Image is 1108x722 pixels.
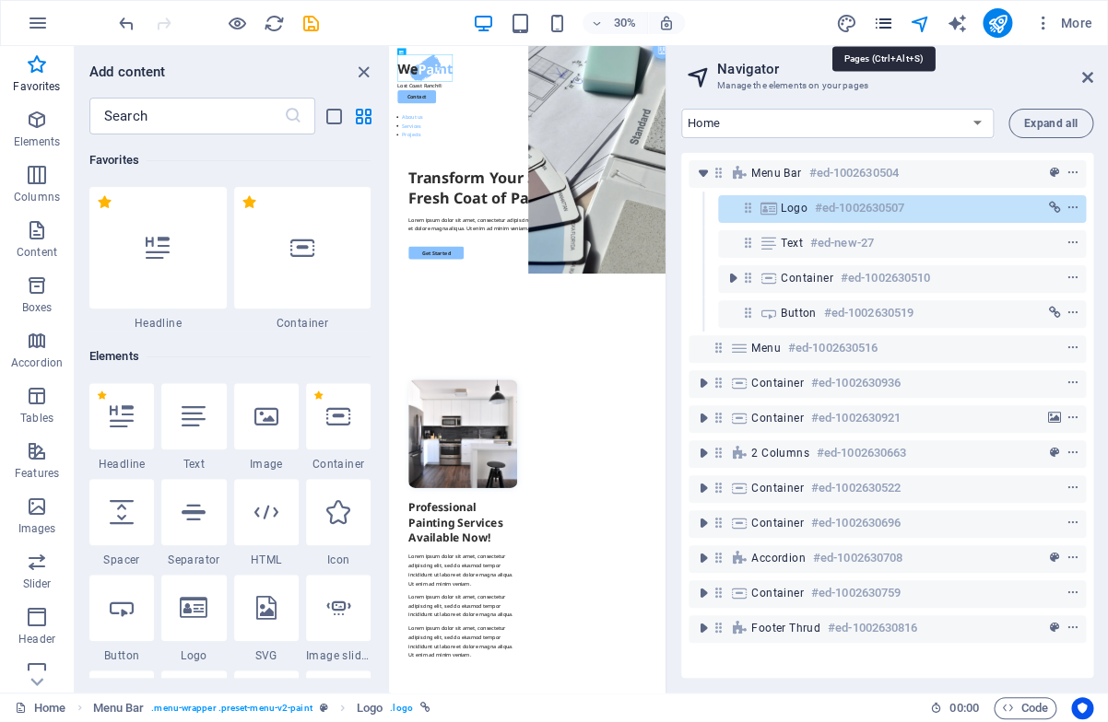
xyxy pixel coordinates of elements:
[234,316,371,331] span: Container
[751,166,801,180] span: Menu Bar
[1064,337,1082,359] button: context-menu
[717,61,1093,77] h2: Navigator
[11,355,63,370] p: Accordion
[692,477,714,499] button: toggle-expand
[23,576,52,591] p: Slider
[692,547,714,569] button: toggle-expand
[692,372,714,394] button: toggle-expand
[1064,162,1082,184] button: context-menu
[97,390,107,401] span: Remove from favorites
[781,236,803,250] span: Text
[14,134,61,149] p: Elements
[17,245,57,260] p: Content
[583,12,648,34] button: 30%
[692,512,714,534] button: toggle-expand
[751,586,804,600] span: Container
[1045,407,1064,429] button: background
[811,372,901,394] h6: #ed-1002630936
[872,12,894,34] button: pages
[811,477,901,499] h6: #ed-1002630522
[89,553,154,567] span: Spacer
[751,341,781,355] span: Menu
[1008,109,1093,138] button: Expand all
[89,479,154,567] div: Spacer
[18,632,55,646] p: Header
[20,411,53,425] p: Tables
[1045,197,1064,219] button: link
[234,457,299,472] span: Image
[811,582,901,604] h6: #ed-1002630759
[946,13,967,34] i: AI Writer
[1024,118,1078,129] span: Expand all
[301,13,322,34] i: Save (Ctrl+S)
[97,194,112,210] span: Remove from favorites
[234,187,371,331] div: Container
[835,12,857,34] button: design
[930,697,979,719] h6: Session time
[841,267,930,289] h6: #ed-1002630510
[320,703,328,713] i: This element is a customizable preset
[692,162,714,184] button: toggle-expand
[234,648,299,663] span: SVG
[751,481,804,495] span: Container
[1064,477,1082,499] button: context-menu
[1071,697,1093,719] button: Usercentrics
[946,12,968,34] button: text_generator
[352,61,374,83] button: close panel
[751,551,806,565] span: Accordion
[1002,697,1048,719] span: Code
[89,575,154,663] div: Button
[306,479,371,567] div: Icon
[1064,512,1082,534] button: context-menu
[658,15,675,31] i: On resize automatically adjust zoom level to fit chosen device.
[1045,547,1064,569] button: preset
[306,553,371,567] span: Icon
[781,306,816,320] span: Button
[1045,617,1064,639] button: preset
[1027,8,1100,38] button: More
[1064,547,1082,569] button: context-menu
[909,12,931,34] button: navigator
[1064,197,1082,219] button: context-menu
[234,383,299,472] div: Image
[306,648,371,663] span: Image slider
[22,300,53,315] p: Boxes
[751,621,820,635] span: Footer Thrud
[751,411,804,425] span: Container
[1045,442,1064,464] button: preset
[1064,372,1082,394] button: context-menu
[161,383,226,472] div: Text
[692,582,714,604] button: toggle-expand
[983,8,1012,38] button: publish
[722,267,744,289] button: toggle-expand
[751,516,804,530] span: Container
[751,446,809,460] span: 2 columns
[89,457,154,472] span: Headline
[357,697,383,719] span: Click to select. Double-click to edit
[808,162,898,184] h6: #ed-1002630504
[823,302,913,324] h6: #ed-1002630519
[306,383,371,472] div: Container
[1064,582,1082,604] button: context-menu
[1045,302,1064,324] button: link
[717,77,1056,94] h3: Manage the elements on your pages
[15,466,59,481] p: Features
[1045,162,1064,184] button: preset
[89,98,284,134] input: Search
[234,575,299,663] div: SVG
[161,479,226,567] div: Separator
[1034,14,1092,32] span: More
[788,337,878,359] h6: #ed-1002630516
[242,194,257,210] span: Remove from favorites
[93,697,145,719] span: Click to select. Double-click to edit
[909,13,930,34] i: Navigator
[116,13,137,34] i: Undo: Add element (Ctrl+Z)
[89,316,227,331] span: Headline
[234,479,299,567] div: HTML
[781,271,833,285] span: Container
[781,201,807,215] span: Logo
[14,190,60,204] p: Columns
[817,442,906,464] h6: #ed-1002630663
[89,149,371,171] h6: Favorites
[89,383,154,472] div: Headline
